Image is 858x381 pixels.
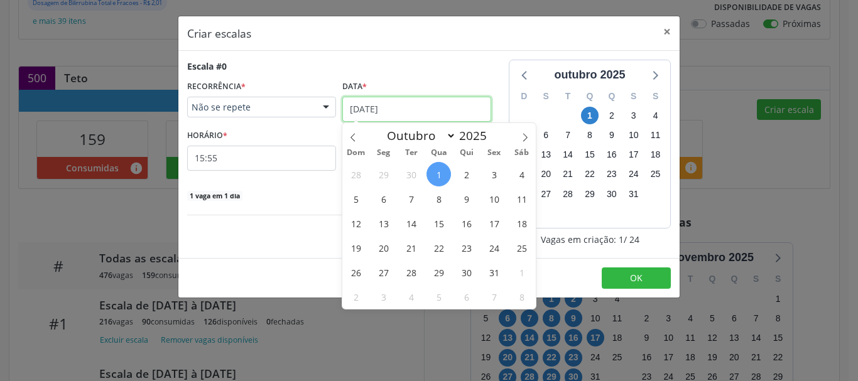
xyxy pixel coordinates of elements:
span: Outubro 4, 2025 [509,162,534,186]
span: OK [630,272,643,284]
span: Outubro 8, 2025 [426,186,451,211]
span: quarta-feira, 29 de outubro de 2025 [581,185,599,203]
span: Dom [342,149,370,157]
span: Outubro 10, 2025 [482,186,506,211]
div: Escala #0 [187,60,227,73]
select: Month [381,127,456,144]
span: Outubro 18, 2025 [509,211,534,235]
span: sexta-feira, 10 de outubro de 2025 [625,127,643,144]
span: segunda-feira, 6 de outubro de 2025 [537,127,555,144]
span: Outubro 14, 2025 [399,211,423,235]
div: D [513,87,535,106]
span: sexta-feira, 31 de outubro de 2025 [625,185,643,203]
div: S [622,87,644,106]
span: Setembro 28, 2025 [344,162,368,186]
span: segunda-feira, 13 de outubro de 2025 [537,146,555,164]
span: Outubro 30, 2025 [454,260,479,284]
span: quinta-feira, 9 de outubro de 2025 [603,127,621,144]
span: Outubro 27, 2025 [371,260,396,284]
span: segunda-feira, 20 de outubro de 2025 [537,166,555,183]
span: Outubro 26, 2025 [344,260,368,284]
span: Qui [453,149,481,157]
div: Q [600,87,622,106]
span: terça-feira, 7 de outubro de 2025 [559,127,577,144]
span: sábado, 4 de outubro de 2025 [647,107,665,124]
button: Close [654,16,680,47]
span: Novembro 4, 2025 [399,284,423,309]
span: Novembro 1, 2025 [509,260,534,284]
span: quarta-feira, 1 de outubro de 2025 [581,107,599,124]
span: Outubro 23, 2025 [454,235,479,260]
span: Outubro 13, 2025 [371,211,396,235]
span: Outubro 12, 2025 [344,211,368,235]
div: outubro 2025 [549,67,630,83]
span: sábado, 18 de outubro de 2025 [647,146,665,164]
span: Novembro 3, 2025 [371,284,396,309]
span: Outubro 29, 2025 [426,260,451,284]
span: Outubro 28, 2025 [399,260,423,284]
span: Outubro 6, 2025 [371,186,396,211]
span: Outubro 11, 2025 [509,186,534,211]
span: Outubro 3, 2025 [482,162,506,186]
span: Outubro 17, 2025 [482,211,506,235]
span: Outubro 1, 2025 [426,162,451,186]
span: Outubro 25, 2025 [509,235,534,260]
input: Year [456,127,497,144]
button: OK [602,267,671,289]
span: Novembro 7, 2025 [482,284,506,309]
span: Outubro 21, 2025 [399,235,423,260]
span: sexta-feira, 17 de outubro de 2025 [625,146,643,164]
span: Ter [398,149,425,157]
span: Outubro 2, 2025 [454,162,479,186]
span: sábado, 11 de outubro de 2025 [647,127,665,144]
input: Selecione uma data [342,97,491,122]
span: quarta-feira, 22 de outubro de 2025 [581,166,599,183]
span: sexta-feira, 24 de outubro de 2025 [625,166,643,183]
span: quinta-feira, 2 de outubro de 2025 [603,107,621,124]
span: Seg [370,149,398,157]
span: Novembro 2, 2025 [344,284,368,309]
span: Outubro 20, 2025 [371,235,396,260]
span: Setembro 30, 2025 [399,162,423,186]
label: Data [342,77,367,97]
span: Não se repete [192,101,310,114]
span: Outubro 31, 2025 [482,260,506,284]
label: HORÁRIO [187,126,227,146]
span: sexta-feira, 3 de outubro de 2025 [625,107,643,124]
span: Sáb [508,149,536,157]
span: segunda-feira, 27 de outubro de 2025 [537,185,555,203]
span: Outubro 19, 2025 [344,235,368,260]
span: quinta-feira, 23 de outubro de 2025 [603,166,621,183]
span: Outubro 7, 2025 [399,186,423,211]
span: quinta-feira, 16 de outubro de 2025 [603,146,621,164]
span: sábado, 25 de outubro de 2025 [647,166,665,183]
div: S [535,87,557,106]
span: Outubro 15, 2025 [426,211,451,235]
span: Outubro 9, 2025 [454,186,479,211]
span: terça-feira, 14 de outubro de 2025 [559,146,577,164]
span: Outubro 22, 2025 [426,235,451,260]
h5: Criar escalas [187,25,251,41]
span: 1 vaga em 1 dia [187,191,242,201]
label: RECORRÊNCIA [187,77,246,97]
span: Novembro 6, 2025 [454,284,479,309]
span: terça-feira, 21 de outubro de 2025 [559,166,577,183]
span: terça-feira, 28 de outubro de 2025 [559,185,577,203]
span: quarta-feira, 8 de outubro de 2025 [581,127,599,144]
span: quinta-feira, 30 de outubro de 2025 [603,185,621,203]
div: S [644,87,666,106]
span: Qua [425,149,453,157]
div: Q [579,87,601,106]
div: Vagas em criação: 1 [509,233,671,246]
input: 00:00 [187,146,336,171]
span: Novembro 5, 2025 [426,284,451,309]
div: T [557,87,579,106]
span: Novembro 8, 2025 [509,284,534,309]
span: Outubro 24, 2025 [482,235,506,260]
span: Outubro 5, 2025 [344,186,368,211]
span: Sex [481,149,508,157]
span: Outubro 16, 2025 [454,211,479,235]
span: / 24 [624,233,639,246]
span: quarta-feira, 15 de outubro de 2025 [581,146,599,164]
span: Setembro 29, 2025 [371,162,396,186]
